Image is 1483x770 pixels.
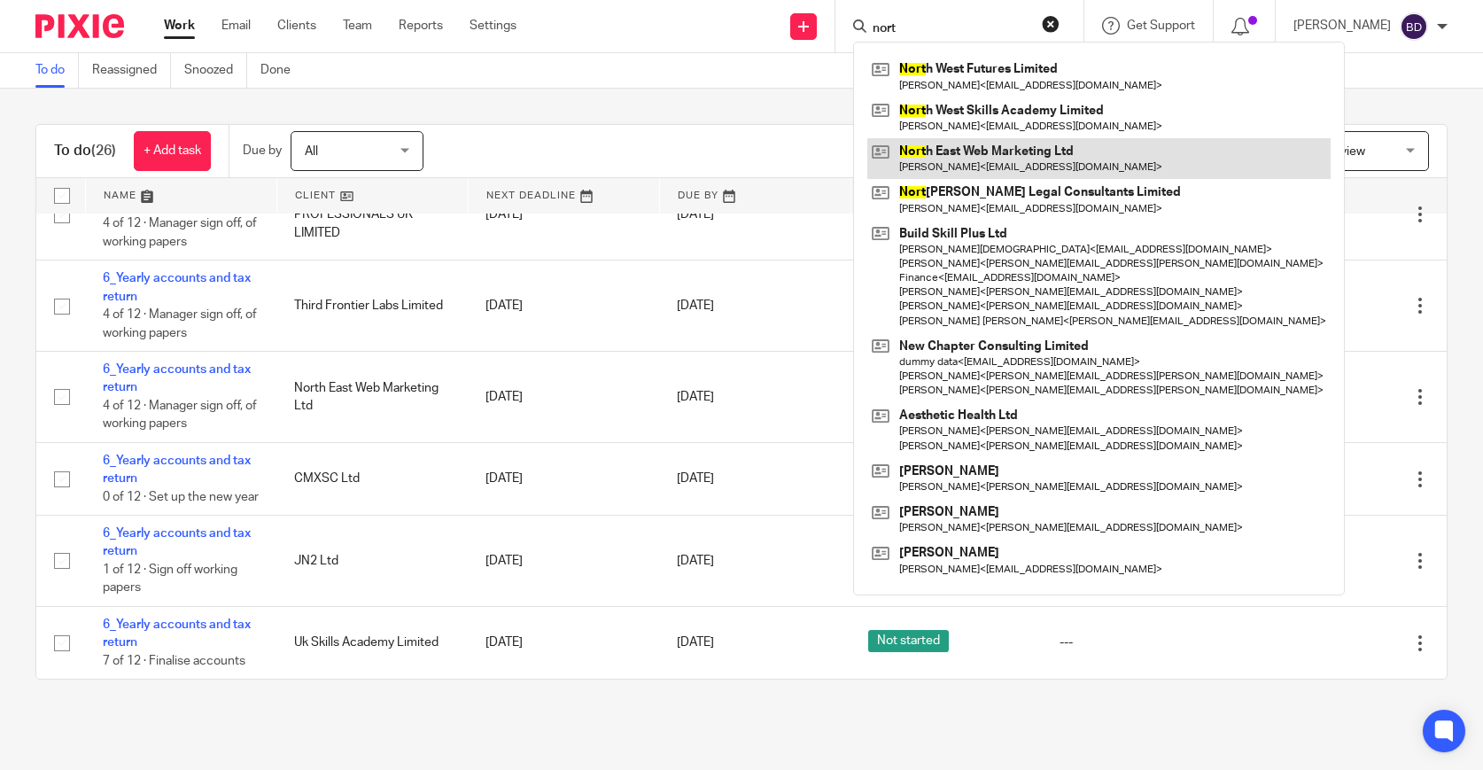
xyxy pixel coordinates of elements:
td: North East Web Marketing Ltd [276,352,468,443]
a: Snoozed [184,53,247,88]
a: To do [35,53,79,88]
p: Due by [243,142,282,159]
img: Pixie [35,14,124,38]
a: Clients [277,17,316,35]
a: + Add task [134,131,211,171]
span: [DATE] [677,208,714,221]
input: Search [871,21,1030,37]
td: [DATE] [468,442,659,515]
span: 0 of 12 · Set up the new year [103,491,259,503]
td: [DATE] [468,606,659,679]
td: Third Frontier Labs Limited [276,261,468,352]
p: [PERSON_NAME] [1293,17,1391,35]
span: 1 of 12 · Sign off working papers [103,564,237,595]
span: [DATE] [677,555,714,567]
td: [DATE] [468,169,659,261]
button: Clear [1042,15,1060,33]
a: 6_Yearly accounts and tax return [103,455,251,485]
a: Email [221,17,251,35]
span: 4 of 12 · Manager sign off, of working papers [103,308,257,339]
a: 6_Yearly accounts and tax return [103,527,251,557]
td: JN2 Ltd [276,516,468,607]
h1: To do [54,142,116,160]
a: 6_Yearly accounts and tax return [103,272,251,302]
td: Uk Skills Academy Limited [276,606,468,679]
td: [DATE] [468,516,659,607]
a: Reports [399,17,443,35]
a: 6_Yearly accounts and tax return [103,363,251,393]
a: Team [343,17,372,35]
span: All [305,145,318,158]
span: (26) [91,144,116,158]
td: PROFIT FIRST PROFESSIONALS UK LIMITED [276,169,468,261]
div: --- [1060,634,1238,651]
td: [DATE] [468,261,659,352]
span: [DATE] [677,299,714,312]
span: [DATE] [677,391,714,403]
a: Work [164,17,195,35]
span: Not started [868,630,949,652]
span: Get Support [1127,19,1195,32]
a: Reassigned [92,53,171,88]
a: 6_Yearly accounts and tax return [103,618,251,649]
a: Done [260,53,304,88]
td: CMXSC Ltd [276,442,468,515]
span: 7 of 12 · Finalise accounts [103,655,245,667]
td: [DATE] [468,352,659,443]
span: [DATE] [677,472,714,485]
span: [DATE] [677,636,714,649]
img: svg%3E [1400,12,1428,41]
span: 4 of 12 · Manager sign off, of working papers [103,400,257,431]
span: 4 of 12 · Manager sign off, of working papers [103,217,257,248]
a: Settings [470,17,516,35]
